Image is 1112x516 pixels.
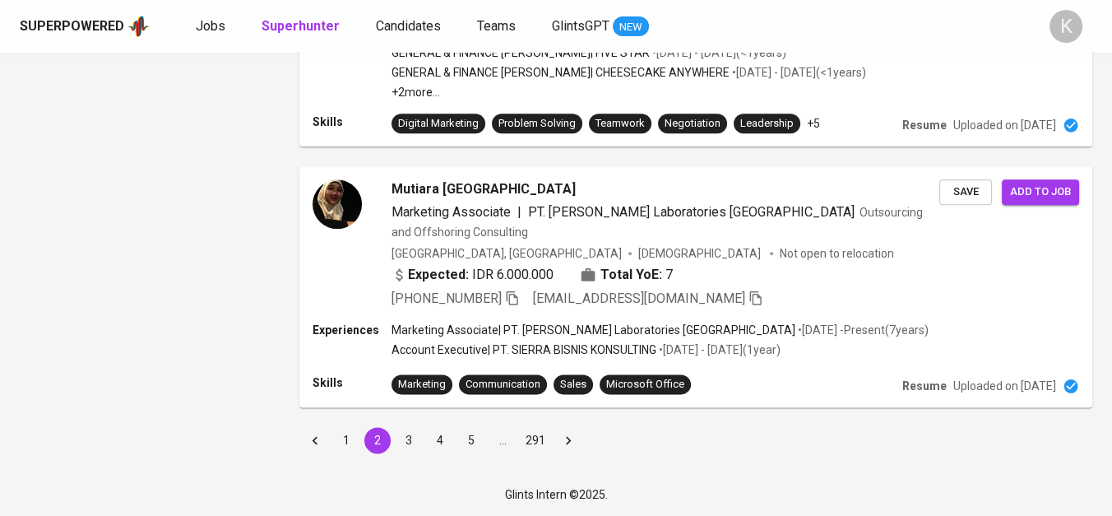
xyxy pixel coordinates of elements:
[528,204,855,220] span: PT. [PERSON_NAME] Laboratories [GEOGRAPHIC_DATA]
[606,377,684,393] div: Microsoft Office
[902,378,947,394] p: Resume
[313,179,362,229] img: af0da16456386a2b5cd0b807ca1f6bb8.png
[376,18,441,34] span: Candidates
[517,202,521,222] span: |
[313,374,392,391] p: Skills
[902,117,947,133] p: Resume
[196,18,225,34] span: Jobs
[392,265,554,285] div: IDR 6.000.000
[552,16,649,37] a: GlintsGPT NEW
[458,427,484,453] button: Go to page 5
[665,116,720,132] div: Negotiation
[398,116,479,132] div: Digital Marketing
[262,18,340,34] b: Superhunter
[730,64,866,81] p: • [DATE] - [DATE] ( <1 years )
[313,322,392,338] p: Experiences
[555,427,581,453] button: Go to next page
[638,245,763,262] span: [DEMOGRAPHIC_DATA]
[489,432,516,449] div: …
[20,14,150,39] a: Superpoweredapp logo
[299,166,1092,407] a: Mutiara [GEOGRAPHIC_DATA]Marketing Associate|PT. [PERSON_NAME] Laboratories [GEOGRAPHIC_DATA]Outs...
[427,427,453,453] button: Go to page 4
[398,377,446,393] div: Marketing
[302,427,328,453] button: Go to previous page
[392,322,795,338] p: Marketing Associate | PT. [PERSON_NAME] Laboratories [GEOGRAPHIC_DATA]
[20,17,124,36] div: Superpowered
[613,19,649,35] span: NEW
[127,14,150,39] img: app logo
[396,427,422,453] button: Go to page 3
[595,116,645,132] div: Teamwork
[196,16,229,37] a: Jobs
[600,265,662,285] b: Total YoE:
[498,116,576,132] div: Problem Solving
[953,117,1056,133] p: Uploaded on [DATE]
[656,342,781,358] p: • [DATE] - [DATE] ( 1 year )
[392,84,866,100] p: +2 more ...
[740,116,794,132] div: Leadership
[1010,183,1071,202] span: Add to job
[1049,10,1082,43] div: K
[939,179,992,205] button: Save
[364,427,391,453] button: page 2
[477,16,519,37] a: Teams
[408,265,469,285] b: Expected:
[392,291,502,306] span: [PHONE_NUMBER]
[376,16,444,37] a: Candidates
[392,179,576,199] span: Mutiara [GEOGRAPHIC_DATA]
[953,378,1056,394] p: Uploaded on [DATE]
[948,183,984,202] span: Save
[552,18,609,34] span: GlintsGPT
[333,427,359,453] button: Go to page 1
[665,265,673,285] span: 7
[807,115,820,132] p: +5
[392,44,650,61] p: GENERAL & FINANCE [PERSON_NAME] | FIVE STAR
[477,18,516,34] span: Teams
[392,64,730,81] p: GENERAL & FINANCE [PERSON_NAME] | CHEESECAKE ANYWHERE
[392,342,656,358] p: Account Executive | PT. SIERRA BISNIS KONSULTING
[392,204,511,220] span: Marketing Associate
[521,427,550,453] button: Go to page 291
[392,245,622,262] div: [GEOGRAPHIC_DATA], [GEOGRAPHIC_DATA]
[560,377,586,393] div: Sales
[1002,179,1079,205] button: Add to job
[795,322,929,338] p: • [DATE] - Present ( 7 years )
[650,44,786,61] p: • [DATE] - [DATE] ( <1 years )
[299,427,584,453] nav: pagination navigation
[533,291,745,306] span: [EMAIL_ADDRESS][DOMAIN_NAME]
[780,245,894,262] p: Not open to relocation
[262,16,343,37] a: Superhunter
[466,377,540,393] div: Communication
[313,114,392,130] p: Skills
